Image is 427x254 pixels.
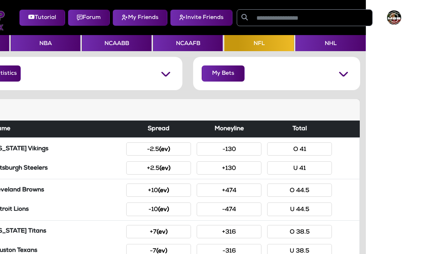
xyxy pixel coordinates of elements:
button: NCAAFB [153,35,223,51]
button: My Bets [202,65,245,82]
small: (ev) [158,188,169,194]
button: -474 [197,202,261,216]
button: -130 [197,142,261,156]
small: (ev) [159,147,170,153]
button: O 41 [267,142,332,156]
button: +7(ev) [126,225,191,238]
small: (ev) [159,166,171,172]
button: My Friends [113,10,167,26]
button: NFL [224,35,294,51]
button: +10(ev) [126,184,191,197]
button: +316 [197,225,261,238]
button: U 41 [267,161,332,175]
button: Tutorial [19,10,65,26]
button: Invite Friends [170,10,232,26]
button: NHL [295,35,366,51]
button: -10(ev) [126,202,191,216]
th: Total [264,121,335,138]
button: O 44.5 [267,184,332,197]
small: (ev) [157,229,168,235]
button: +130 [197,161,261,175]
th: Spread [123,121,194,138]
button: O 38.5 [267,225,332,238]
th: Moneyline [194,121,264,138]
button: -2.5(ev) [126,142,191,156]
button: +2.5(ev) [126,161,191,175]
button: U 44.5 [267,202,332,216]
img: User [387,10,401,25]
button: Forum [68,10,110,26]
button: NBA [11,35,80,51]
button: NCAABB [82,35,152,51]
small: (ev) [158,207,169,213]
button: +474 [197,184,261,197]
